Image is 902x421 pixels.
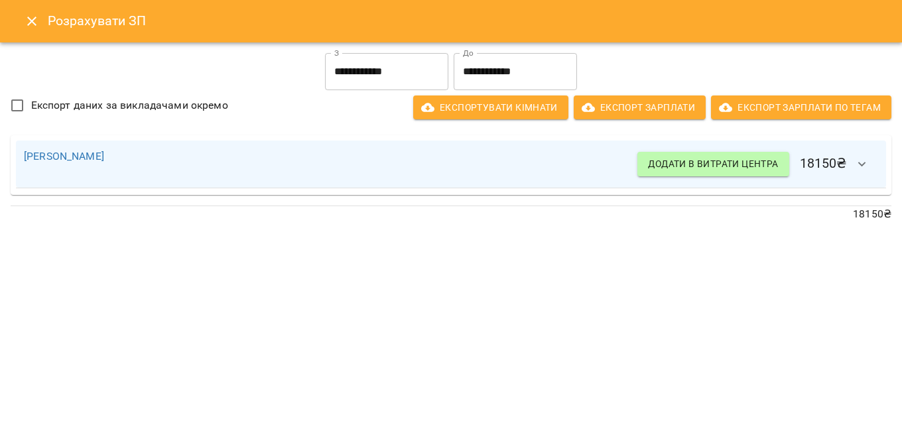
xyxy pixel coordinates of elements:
button: Експортувати кімнати [413,95,568,119]
button: Експорт Зарплати по тегам [711,95,891,119]
span: Експорт Зарплати [584,99,695,115]
button: Close [16,5,48,37]
button: Додати в витрати центра [637,152,789,176]
button: Експорт Зарплати [574,95,706,119]
h6: 18150 ₴ [637,149,878,180]
span: Експорт даних за викладачами окремо [31,97,228,113]
h6: Розрахувати ЗП [48,11,886,31]
span: Експорт Зарплати по тегам [722,99,881,115]
span: Експортувати кімнати [424,99,558,115]
p: 18150 ₴ [11,206,891,222]
span: Додати в витрати центра [648,156,778,172]
a: [PERSON_NAME] [24,150,104,162]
